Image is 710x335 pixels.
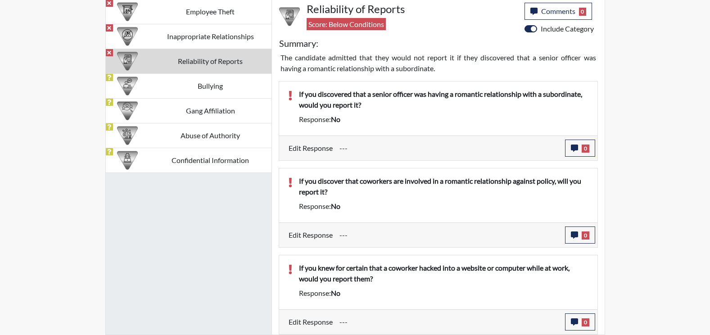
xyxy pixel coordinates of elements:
[525,3,592,20] button: Comments0
[149,148,271,172] td: Confidential Information
[117,1,138,22] img: CATEGORY%20ICON-07.58b65e52.png
[289,313,333,330] label: Edit Response
[299,263,588,284] p: If you knew for certain that a coworker hacked into a website or computer while at work, would yo...
[582,318,589,326] span: 0
[280,52,596,74] p: The candidate admitted that they would not report it if they discovered that a senior officer was...
[117,76,138,96] img: CATEGORY%20ICON-04.6d01e8fa.png
[331,202,340,210] span: no
[289,140,333,157] label: Edit Response
[149,123,271,148] td: Abuse of Authority
[582,231,589,240] span: 0
[279,6,300,27] img: CATEGORY%20ICON-20.4a32fe39.png
[541,7,575,15] span: Comments
[292,288,595,299] div: Response:
[149,73,271,98] td: Bullying
[333,226,565,244] div: Update the test taker's response, the change might impact the score
[565,313,595,330] button: 0
[149,49,271,73] td: Reliability of Reports
[149,98,271,123] td: Gang Affiliation
[307,3,518,16] h4: Reliability of Reports
[117,150,138,171] img: CATEGORY%20ICON-05.742ef3c8.png
[565,140,595,157] button: 0
[299,176,588,197] p: If you discover that coworkers are involved in a romantic relationship against policy, will you r...
[279,38,318,49] h5: Summary:
[331,115,340,123] span: no
[541,23,594,34] label: Include Category
[117,125,138,146] img: CATEGORY%20ICON-01.94e51fac.png
[117,100,138,121] img: CATEGORY%20ICON-02.2c5dd649.png
[292,201,595,212] div: Response:
[307,18,386,30] span: Score: Below Conditions
[579,8,587,16] span: 0
[292,114,595,125] div: Response:
[582,145,589,153] span: 0
[565,226,595,244] button: 0
[289,226,333,244] label: Edit Response
[117,26,138,47] img: CATEGORY%20ICON-14.139f8ef7.png
[149,24,271,49] td: Inappropriate Relationships
[117,51,138,72] img: CATEGORY%20ICON-20.4a32fe39.png
[331,289,340,297] span: no
[333,140,565,157] div: Update the test taker's response, the change might impact the score
[299,89,588,110] p: If you discovered that a senior officer was having a romantic relationship with a subordinate, wo...
[333,313,565,330] div: Update the test taker's response, the change might impact the score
